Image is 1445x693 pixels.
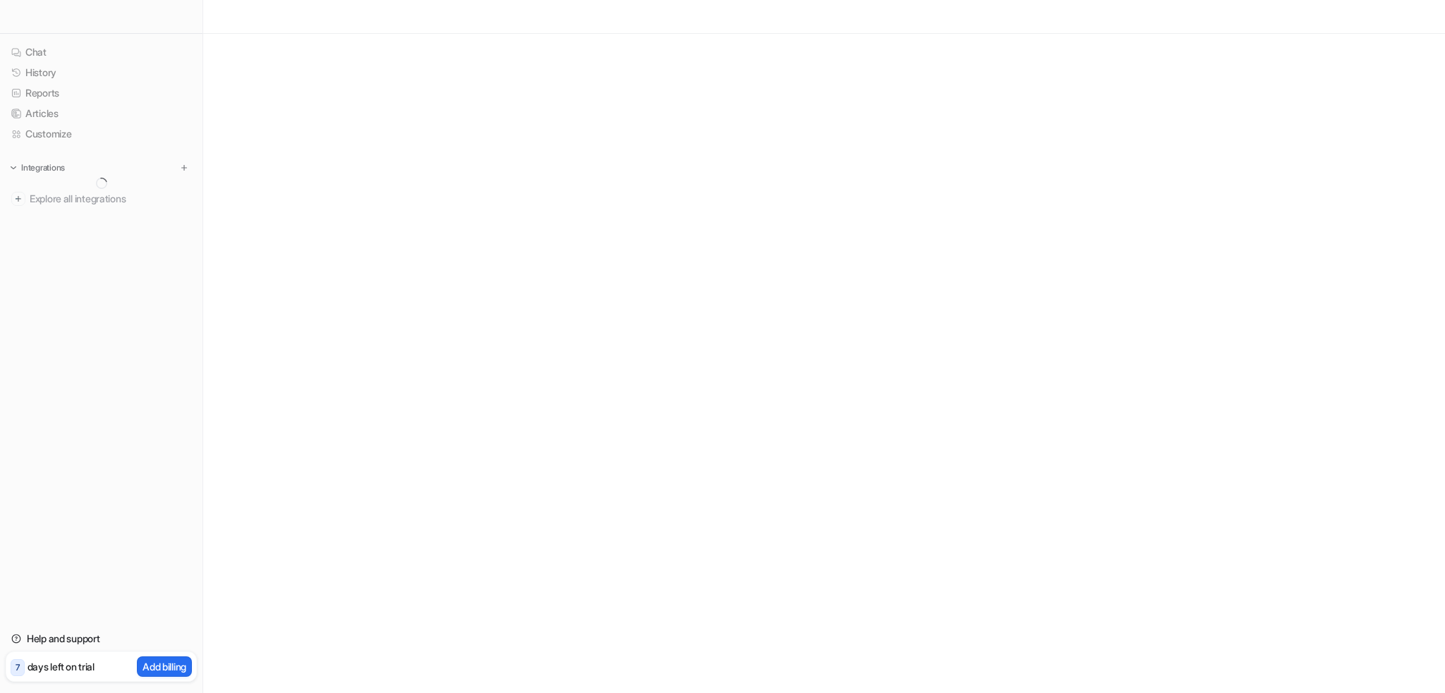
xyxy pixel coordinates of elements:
p: Integrations [21,162,65,173]
a: Reports [6,83,197,103]
p: 7 [16,661,20,674]
button: Integrations [6,161,69,175]
p: Add billing [143,659,186,674]
button: Add billing [137,656,192,677]
img: explore all integrations [11,192,25,206]
a: Customize [6,124,197,144]
img: expand menu [8,163,18,173]
p: days left on trial [28,659,95,674]
span: Explore all integrations [30,188,191,210]
a: Help and support [6,629,197,649]
a: Explore all integrations [6,189,197,209]
a: Articles [6,104,197,123]
a: Chat [6,42,197,62]
img: menu_add.svg [179,163,189,173]
a: History [6,63,197,82]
